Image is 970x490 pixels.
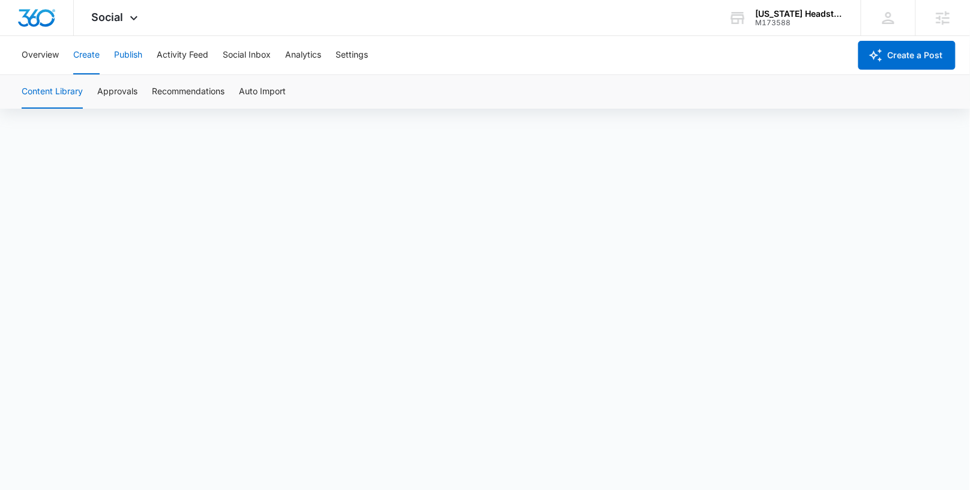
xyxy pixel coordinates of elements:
[22,75,83,109] button: Content Library
[92,11,124,23] span: Social
[858,41,956,70] button: Create a Post
[157,36,208,74] button: Activity Feed
[152,75,224,109] button: Recommendations
[223,36,271,74] button: Social Inbox
[336,36,368,74] button: Settings
[285,36,321,74] button: Analytics
[22,36,59,74] button: Overview
[756,9,843,19] div: account name
[756,19,843,27] div: account id
[73,36,100,74] button: Create
[114,36,142,74] button: Publish
[97,75,137,109] button: Approvals
[239,75,286,109] button: Auto Import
